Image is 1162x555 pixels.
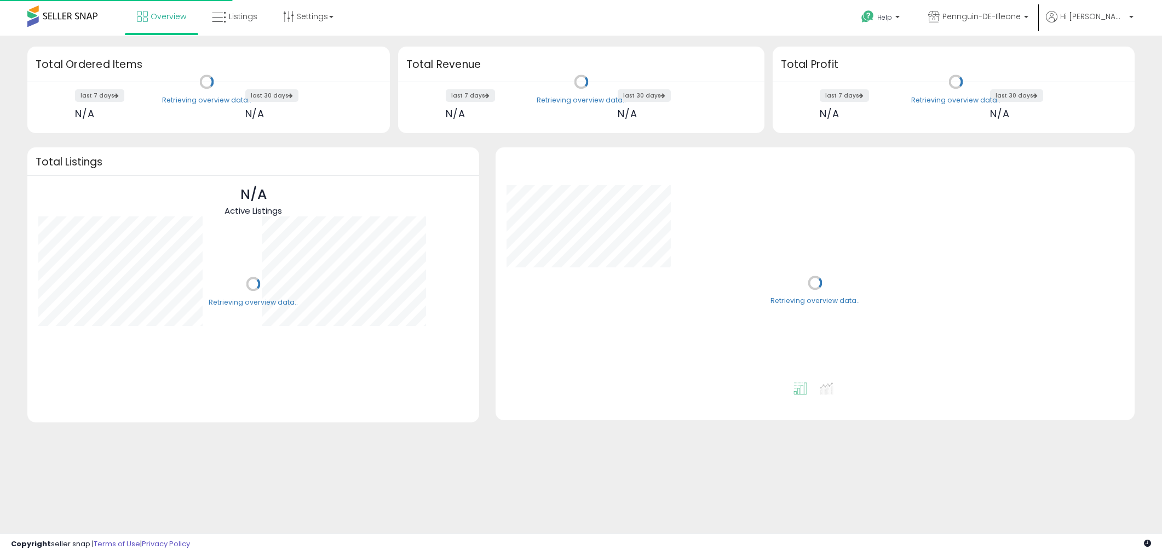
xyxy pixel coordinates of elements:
a: Hi [PERSON_NAME] [1046,11,1134,36]
span: Overview [151,11,186,22]
span: Listings [229,11,257,22]
div: Retrieving overview data.. [162,95,251,105]
div: Retrieving overview data.. [209,297,298,307]
a: Help [853,2,911,36]
i: Get Help [861,10,875,24]
span: Help [877,13,892,22]
div: Retrieving overview data.. [911,95,1000,105]
div: Retrieving overview data.. [537,95,626,105]
div: Retrieving overview data.. [770,296,860,306]
span: Hi [PERSON_NAME] [1060,11,1126,22]
span: Pennguin-DE-Illeone [942,11,1021,22]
